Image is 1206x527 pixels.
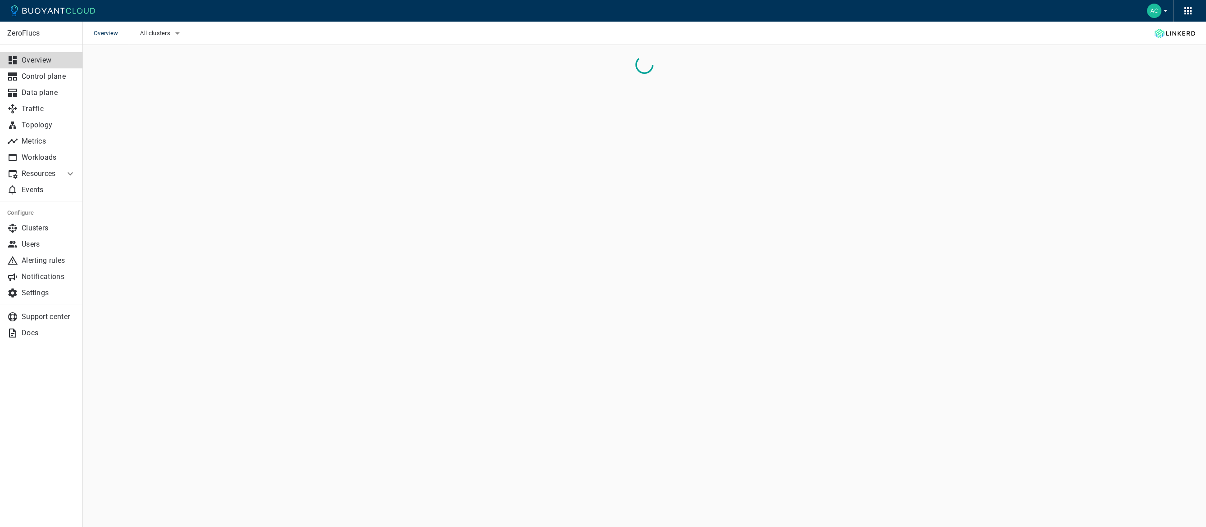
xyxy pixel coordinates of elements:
[1147,4,1161,18] img: Accounts Payable
[94,22,129,45] span: Overview
[22,288,76,297] p: Settings
[22,224,76,233] p: Clusters
[140,30,172,37] span: All clusters
[22,312,76,321] p: Support center
[22,104,76,113] p: Traffic
[22,121,76,130] p: Topology
[22,88,76,97] p: Data plane
[22,169,58,178] p: Resources
[22,56,76,65] p: Overview
[22,272,76,281] p: Notifications
[7,29,75,38] p: ZeroFlucs
[22,137,76,146] p: Metrics
[22,185,76,194] p: Events
[7,209,76,216] h5: Configure
[22,256,76,265] p: Alerting rules
[22,329,76,338] p: Docs
[22,72,76,81] p: Control plane
[22,153,76,162] p: Workloads
[22,240,76,249] p: Users
[140,27,183,40] button: All clusters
